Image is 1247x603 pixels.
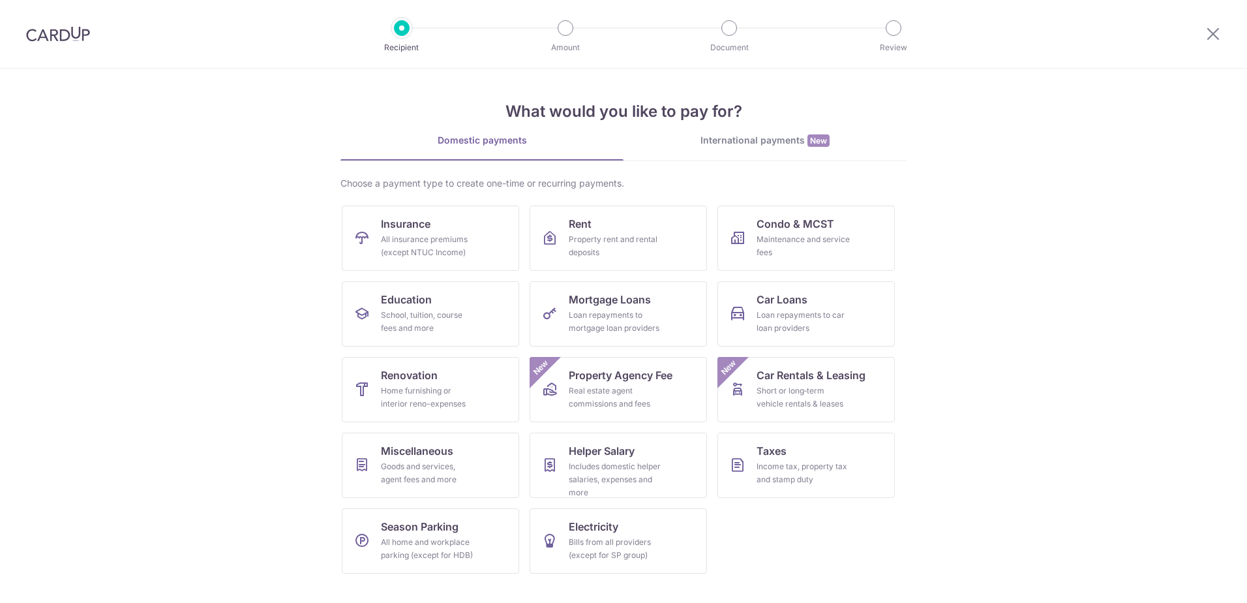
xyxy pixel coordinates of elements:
[807,134,830,147] span: New
[569,384,663,410] div: Real estate agent commissions and fees
[381,233,475,259] div: All insurance premiums (except NTUC Income)
[342,357,519,422] a: RenovationHome furnishing or interior reno-expenses
[717,206,895,271] a: Condo & MCSTMaintenance and service fees
[569,309,663,335] div: Loan repayments to mortgage loan providers
[517,41,614,54] p: Amount
[569,460,663,499] div: Includes domestic helper salaries, expenses and more
[845,41,942,54] p: Review
[717,281,895,347] a: Car LoansLoan repayments to car loan providers
[718,357,740,379] span: New
[757,367,865,383] span: Car Rentals & Leasing
[381,384,475,410] div: Home furnishing or interior reno-expenses
[530,433,707,498] a: Helper SalaryIncludes domestic helper salaries, expenses and more
[569,536,663,562] div: Bills from all providers (except for SP group)
[530,357,707,422] a: Property Agency FeeReal estate agent commissions and feesNew
[381,309,475,335] div: School, tuition, course fees and more
[342,206,519,271] a: InsuranceAll insurance premiums (except NTUC Income)
[757,309,850,335] div: Loan repayments to car loan providers
[530,206,707,271] a: RentProperty rent and rental deposits
[381,536,475,562] div: All home and workplace parking (except for HDB)
[530,357,552,379] span: New
[569,292,651,307] span: Mortgage Loans
[569,443,635,459] span: Helper Salary
[381,443,453,459] span: Miscellaneous
[342,433,519,498] a: MiscellaneousGoods and services, agent fees and more
[530,281,707,347] a: Mortgage LoansLoan repayments to mortgage loan providers
[569,367,672,383] span: Property Agency Fee
[340,100,907,123] h4: What would you like to pay for?
[757,292,807,307] span: Car Loans
[569,519,618,534] span: Electricity
[757,460,850,486] div: Income tax, property tax and stamp duty
[623,134,907,147] div: International payments
[353,41,450,54] p: Recipient
[26,26,90,42] img: CardUp
[757,216,834,232] span: Condo & MCST
[381,460,475,486] div: Goods and services, agent fees and more
[342,508,519,574] a: Season ParkingAll home and workplace parking (except for HDB)
[340,177,907,190] div: Choose a payment type to create one-time or recurring payments.
[381,519,458,534] span: Season Parking
[381,216,430,232] span: Insurance
[717,433,895,498] a: TaxesIncome tax, property tax and stamp duty
[757,443,787,459] span: Taxes
[757,384,850,410] div: Short or long‑term vehicle rentals & leases
[530,508,707,574] a: ElectricityBills from all providers (except for SP group)
[569,216,592,232] span: Rent
[757,233,850,259] div: Maintenance and service fees
[381,292,432,307] span: Education
[681,41,777,54] p: Document
[717,357,895,422] a: Car Rentals & LeasingShort or long‑term vehicle rentals & leasesNew
[569,233,663,259] div: Property rent and rental deposits
[381,367,438,383] span: Renovation
[340,134,623,147] div: Domestic payments
[342,281,519,347] a: EducationSchool, tuition, course fees and more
